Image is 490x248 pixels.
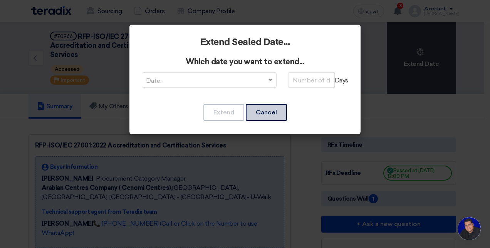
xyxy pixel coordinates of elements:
input: Number of days... [289,72,335,88]
span: Days [289,72,348,88]
button: Extend [203,104,244,121]
a: Open chat [458,217,481,240]
button: Cancel [246,104,287,121]
h2: Extend Sealed Date... [142,37,348,48]
h3: Which date you want to extend... [142,57,348,66]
